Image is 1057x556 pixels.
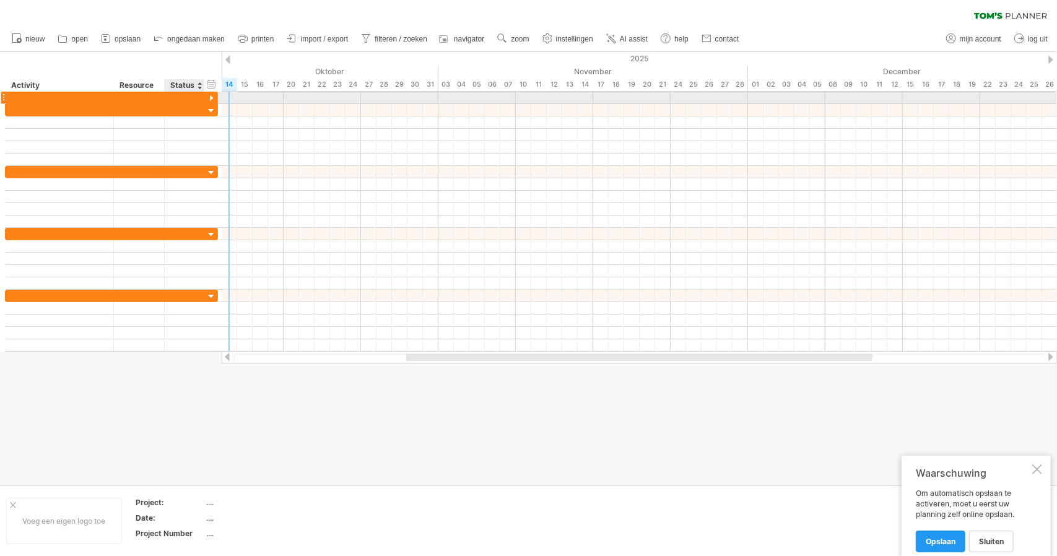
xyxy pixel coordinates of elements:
[235,31,278,47] a: printen
[284,78,299,91] div: maandag, 20 Oktober 2025
[1027,78,1042,91] div: donderdag, 25 December 2025
[965,78,980,91] div: vrijdag, 19 December 2025
[609,78,624,91] div: dinsdag, 18 November 2025
[98,31,144,47] a: opslaan
[500,78,516,91] div: vrijdag, 7 November 2025
[593,78,609,91] div: maandag, 17 November 2025
[375,35,427,43] span: filteren / zoeken
[346,78,361,91] div: vrijdag, 24 Oktober 2025
[136,497,204,508] div: Project:
[358,31,431,47] a: filteren / zoeken
[1011,31,1051,47] a: log uit
[6,498,122,544] div: Voeg een eigen logo toe
[9,31,48,47] a: nieuw
[934,78,949,91] div: woensdag, 17 December 2025
[438,65,748,78] div: November 2025
[299,78,315,91] div: dinsdag, 21 Oktober 2025
[578,78,593,91] div: vrijdag, 14 November 2025
[674,35,689,43] span: help
[916,531,965,552] a: Opslaan
[887,78,903,91] div: vrijdag, 12 December 2025
[918,78,934,91] div: dinsdag, 16 December 2025
[916,489,1030,551] div: Om automatisch opslaan te activeren, moet u eerst uw planning zelf online opslaan.
[136,513,204,523] div: Date:
[516,78,531,91] div: maandag, 10 November 2025
[253,78,268,91] div: donderdag, 16 Oktober 2025
[392,78,407,91] div: woensdag, 29 Oktober 2025
[620,35,648,43] span: AI assist
[655,78,671,91] div: vrijdag, 21 November 2025
[376,78,392,91] div: dinsdag, 28 Oktober 2025
[943,31,1005,47] a: mijn account
[54,31,92,47] a: open
[206,513,310,523] div: ....
[361,78,376,91] div: maandag, 27 Oktober 2025
[150,31,228,47] a: ongedaan maken
[903,78,918,91] div: maandag, 15 December 2025
[856,78,872,91] div: woensdag, 10 December 2025
[454,78,469,91] div: dinsdag, 4 November 2025
[115,35,141,43] span: opslaan
[71,35,88,43] span: open
[562,78,578,91] div: donderdag, 13 November 2025
[1028,35,1048,43] span: log uit
[624,78,640,91] div: woensdag, 19 November 2025
[960,35,1001,43] span: mijn account
[494,31,533,47] a: zoom
[237,78,253,91] div: woensdag, 15 Oktober 2025
[268,78,284,91] div: vrijdag, 17 Oktober 2025
[284,31,352,47] a: import / export
[206,528,310,539] div: ....
[926,537,955,546] span: Opslaan
[315,78,330,91] div: woensdag, 22 Oktober 2025
[454,35,484,43] span: navigator
[979,537,1004,546] span: sluiten
[715,35,739,43] span: contact
[640,78,655,91] div: donderdag, 20 November 2025
[810,78,825,91] div: vrijdag, 5 December 2025
[437,31,488,47] a: navigator
[698,31,743,47] a: contact
[763,78,779,91] div: dinsdag, 2 December 2025
[539,31,597,47] a: instellingen
[469,78,485,91] div: woensdag, 5 November 2025
[25,35,45,43] span: nieuw
[794,78,810,91] div: donderdag, 4 December 2025
[547,78,562,91] div: woensdag, 12 November 2025
[841,78,856,91] div: dinsdag, 9 December 2025
[167,35,225,43] span: ongedaan maken
[658,31,692,47] a: help
[969,531,1014,552] a: sluiten
[717,78,733,91] div: donderdag, 27 November 2025
[556,35,593,43] span: instellingen
[949,78,965,91] div: donderdag, 18 December 2025
[702,78,717,91] div: woensdag, 26 November 2025
[407,78,423,91] div: donderdag, 30 Oktober 2025
[1011,78,1027,91] div: woensdag, 24 December 2025
[511,35,529,43] span: zoom
[222,78,237,91] div: dinsdag, 14 Oktober 2025
[301,35,349,43] span: import / export
[330,78,346,91] div: donderdag, 23 Oktober 2025
[733,78,748,91] div: vrijdag, 28 November 2025
[980,78,996,91] div: maandag, 22 December 2025
[872,78,887,91] div: donderdag, 11 December 2025
[11,79,107,92] div: Activity
[120,79,157,92] div: Resource
[82,65,438,78] div: Oktober 2025
[423,78,438,91] div: vrijdag, 31 Oktober 2025
[686,78,702,91] div: dinsdag, 25 November 2025
[206,497,310,508] div: ....
[996,78,1011,91] div: dinsdag, 23 December 2025
[531,78,547,91] div: dinsdag, 11 November 2025
[136,528,204,539] div: Project Number
[485,78,500,91] div: donderdag, 6 November 2025
[251,35,274,43] span: printen
[748,78,763,91] div: maandag, 1 December 2025
[916,467,1030,479] div: Waarschuwing
[170,79,198,92] div: Status
[603,31,651,47] a: AI assist
[779,78,794,91] div: woensdag, 3 December 2025
[438,78,454,91] div: maandag, 3 November 2025
[671,78,686,91] div: maandag, 24 November 2025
